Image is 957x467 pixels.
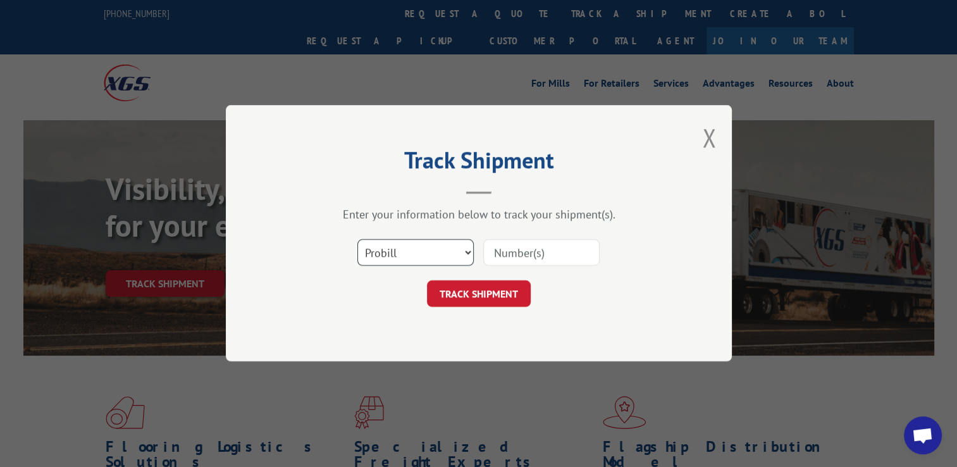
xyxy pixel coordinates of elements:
div: Open chat [904,416,942,454]
h2: Track Shipment [289,151,669,175]
button: TRACK SHIPMENT [427,281,531,308]
input: Number(s) [483,240,600,266]
div: Enter your information below to track your shipment(s). [289,208,669,222]
button: Close modal [702,121,716,154]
